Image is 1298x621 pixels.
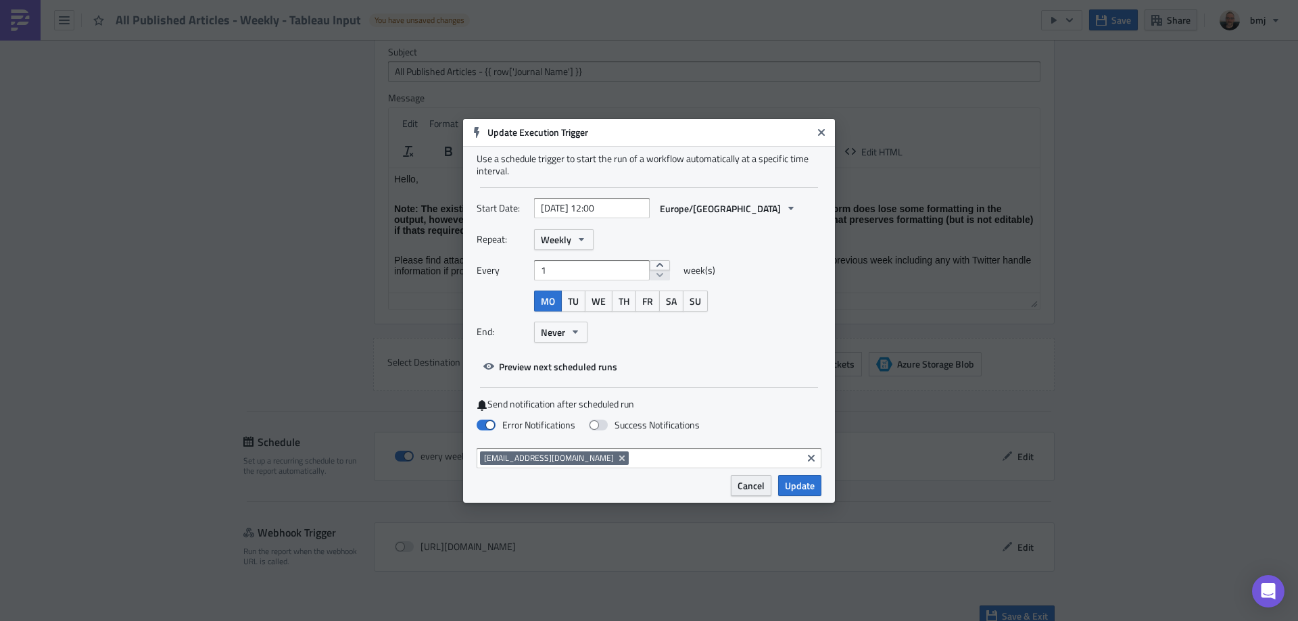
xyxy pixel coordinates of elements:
button: Clear selected items [803,450,819,466]
span: TU [568,294,579,308]
button: SA [659,291,683,312]
label: Start Date: [477,198,527,218]
span: FR [642,294,653,308]
span: Preview next scheduled runs [499,359,617,374]
button: SU [683,291,708,312]
button: TH [612,291,636,312]
span: [EMAIL_ADDRESS][DOMAIN_NAME] [484,453,614,464]
button: Update [778,475,821,496]
span: Europe/[GEOGRAPHIC_DATA] [660,201,781,216]
label: End: [477,322,527,342]
label: Repeat: [477,229,527,249]
button: Preview next scheduled runs [477,356,624,377]
span: Update [785,478,815,493]
span: Never [541,325,565,339]
button: FR [635,291,660,312]
span: SA [666,294,677,308]
span: MO [541,294,555,308]
label: Send notification after scheduled run [477,398,821,411]
div: Use a schedule trigger to start the run of a workflow automatically at a specific time interval. [477,153,821,177]
button: decrement [650,270,670,280]
button: TU [561,291,585,312]
span: Cancel [738,478,765,493]
button: Cancel [731,475,771,496]
strong: Note: The existing platform used to distribute this content is now decommissioned. The new platfo... [5,35,644,68]
h6: Update Execution Trigger [487,126,812,139]
span: SU [690,294,701,308]
span: WE [592,294,606,308]
button: Never [534,322,587,343]
label: Success Notifications [589,419,700,431]
span: Weekly [541,232,571,247]
label: Error Notifications [477,419,575,431]
body: Rich Text Area. Press ALT-0 for help. [5,5,646,227]
input: YYYY-MM-DD HH:mm [534,198,650,218]
button: MO [534,291,562,312]
button: Remove Tag [617,451,629,465]
button: Europe/[GEOGRAPHIC_DATA] [653,198,803,219]
span: TH [619,294,629,308]
button: Close [811,122,832,143]
span: week(s) [683,260,715,280]
p: Please find attached the {{ row.Frequency }} Published Article report showing all articles publis... [5,86,646,108]
div: Open Intercom Messenger [1252,575,1284,607]
button: Weekly [534,229,594,250]
p: Hello, [5,5,646,16]
label: Every [477,260,527,280]
button: increment [650,260,670,271]
button: WE [585,291,612,312]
